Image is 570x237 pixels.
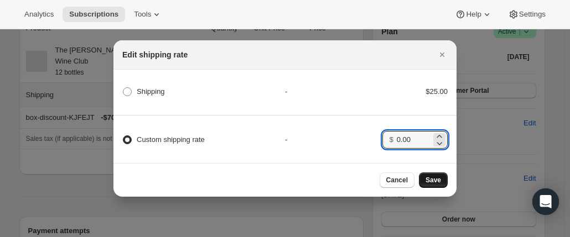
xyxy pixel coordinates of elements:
span: Analytics [24,10,54,19]
button: Analytics [18,7,60,22]
div: Open Intercom Messenger [532,188,559,215]
span: Help [466,10,481,19]
button: Subscriptions [63,7,125,22]
h2: Edit shipping rate [122,49,188,60]
button: Help [448,7,499,22]
span: Shipping [137,87,165,96]
button: Settings [501,7,552,22]
span: Tools [134,10,151,19]
span: Cancel [386,176,408,185]
span: Custom shipping rate [137,135,205,144]
button: Cancel [380,172,414,188]
span: $ [389,135,393,144]
div: - [285,134,382,145]
button: Tools [127,7,169,22]
span: Subscriptions [69,10,118,19]
div: $25.00 [382,86,448,97]
button: Close [434,47,450,62]
span: Save [426,176,441,185]
span: Settings [519,10,546,19]
div: - [285,86,382,97]
button: Save [419,172,448,188]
